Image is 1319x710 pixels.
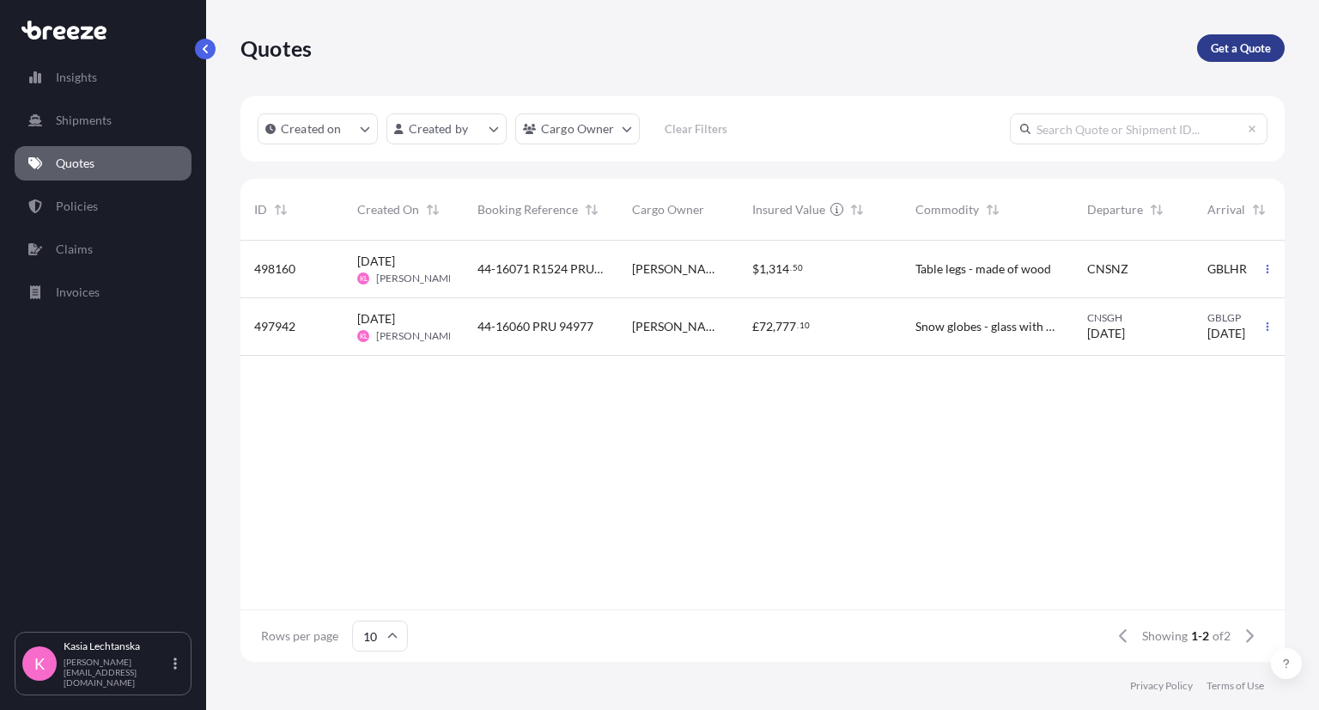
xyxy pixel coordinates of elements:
a: Terms of Use [1207,679,1264,693]
a: Privacy Policy [1130,679,1193,693]
button: Sort [1146,199,1167,220]
span: . [797,322,799,328]
span: of 2 [1213,627,1231,645]
span: 10 [799,322,810,328]
span: Commodity [915,201,979,218]
span: £ [752,321,759,333]
span: Showing [1142,627,1188,645]
span: . [790,265,792,271]
button: Sort [982,199,1003,220]
input: Search Quote or Shipment ID... [1010,113,1267,144]
p: Invoices [56,284,100,301]
span: CNSNZ [1087,260,1128,278]
span: K [34,655,45,672]
span: $ [752,263,759,275]
span: GBLGP [1207,311,1283,325]
button: createdOn Filter options [258,113,378,144]
button: Sort [1249,199,1269,220]
span: 1 [759,263,766,275]
span: 44-16071 R1524 PRU-95103 [477,260,605,278]
p: Quotes [56,155,94,172]
span: 44-16060 PRU 94977 [477,318,593,335]
span: Arrival [1207,201,1245,218]
span: 50 [793,265,803,271]
span: Insured Value [752,201,825,218]
span: Booking Reference [477,201,578,218]
p: Quotes [240,34,312,62]
a: Claims [15,232,191,266]
span: [DATE] [1087,325,1125,342]
a: Get a Quote [1197,34,1285,62]
p: Policies [56,198,98,215]
span: CNSGH [1087,311,1180,325]
span: GBLHR [1207,260,1247,278]
span: [DATE] [357,253,395,270]
span: 72 [759,321,773,333]
button: Sort [581,199,602,220]
p: Clear Filters [665,120,727,138]
p: Created by [409,120,469,138]
button: Clear Filters [648,115,745,143]
span: 497942 [254,318,295,335]
p: [PERSON_NAME][EMAIL_ADDRESS][DOMAIN_NAME] [64,657,170,688]
span: Created On [357,201,419,218]
span: [PERSON_NAME] Legs [632,260,725,278]
p: Insights [56,69,97,86]
span: Rows per page [261,627,338,645]
span: , [766,263,769,275]
span: [DATE] [357,310,395,327]
span: , [773,321,775,333]
span: ID [254,201,267,218]
a: Quotes [15,146,191,181]
span: 314 [769,263,789,275]
span: Table legs - made of wood [915,260,1051,278]
button: Sort [847,199,867,220]
span: [PERSON_NAME] [376,329,458,343]
button: Sort [270,199,291,220]
span: Departure [1087,201,1143,218]
a: Policies [15,189,191,223]
p: Shipments [56,112,112,129]
span: 777 [775,321,796,333]
p: Cargo Owner [541,120,615,138]
button: cargoOwner Filter options [515,113,640,144]
span: KL [360,270,368,287]
p: Kasia Lechtanska [64,640,170,653]
a: Insights [15,60,191,95]
a: Shipments [15,103,191,138]
span: [PERSON_NAME] [376,272,458,285]
span: 498160 [254,260,295,278]
span: [PERSON_NAME] - snow globes [632,318,725,335]
p: Get a Quote [1211,40,1271,57]
a: Invoices [15,275,191,309]
span: Snow globes - glass with water [915,318,1060,335]
span: KL [360,327,368,345]
p: Created on [281,120,342,138]
span: Cargo Owner [632,201,704,218]
p: Claims [56,241,93,258]
span: 1-2 [1191,627,1209,645]
button: createdBy Filter options [386,113,507,144]
span: [DATE] [1207,325,1245,342]
button: Sort [422,199,443,220]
